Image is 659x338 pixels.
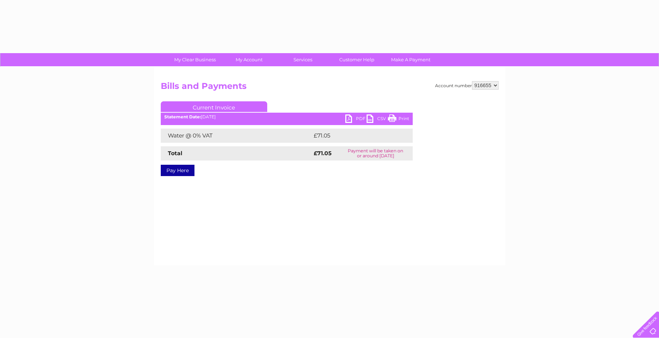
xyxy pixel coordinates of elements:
[161,165,194,176] a: Pay Here
[274,53,332,66] a: Services
[328,53,386,66] a: Customer Help
[164,114,201,119] b: Statement Date:
[312,129,398,143] td: £71.05
[166,53,224,66] a: My Clear Business
[388,114,409,125] a: Print
[381,53,440,66] a: Make A Payment
[161,101,267,112] a: Current Invoice
[168,150,182,157] strong: Total
[345,114,367,125] a: PDF
[314,150,331,157] strong: £71.05
[161,129,312,143] td: Water @ 0% VAT
[161,114,413,119] div: [DATE]
[435,81,499,90] div: Account number
[367,114,388,125] a: CSV
[161,81,499,95] h2: Bills and Payments
[220,53,278,66] a: My Account
[339,146,413,160] td: Payment will be taken on or around [DATE]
